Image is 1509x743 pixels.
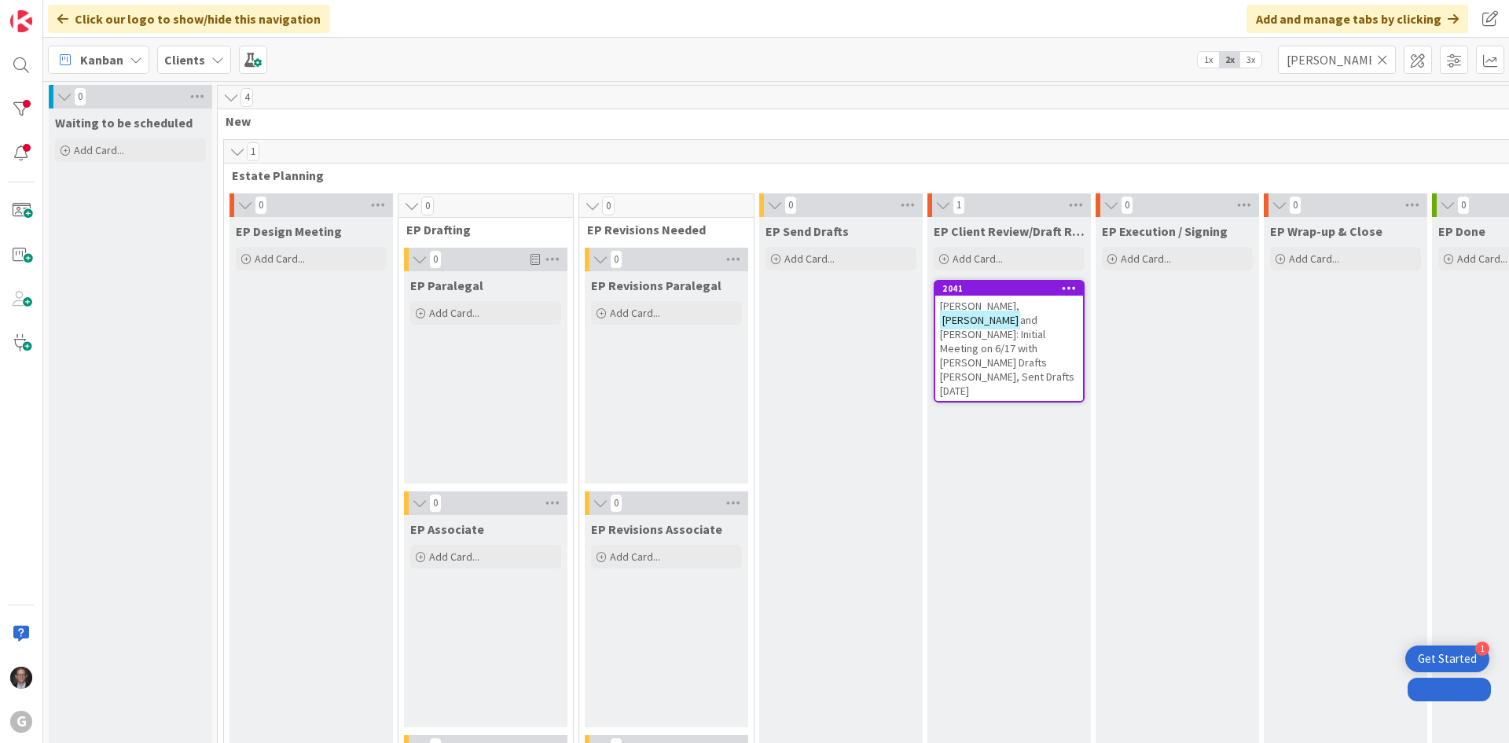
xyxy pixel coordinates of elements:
span: Add Card... [429,306,479,320]
span: 3x [1240,52,1261,68]
a: 2041[PERSON_NAME],[PERSON_NAME]and [PERSON_NAME]: Initial Meeting on 6/17 with [PERSON_NAME] Draf... [934,280,1085,403]
span: EP Revisions Needed [587,222,734,237]
span: 0 [74,87,86,106]
div: G [10,711,32,733]
span: Add Card... [429,550,479,564]
span: Add Card... [1289,252,1339,266]
span: Add Card... [1457,252,1507,266]
span: 0 [255,196,267,215]
span: EP Execution / Signing [1102,223,1228,239]
span: Add Card... [610,550,660,564]
div: 2041[PERSON_NAME],[PERSON_NAME]and [PERSON_NAME]: Initial Meeting on 6/17 with [PERSON_NAME] Draf... [935,281,1083,401]
span: 4 [240,88,253,107]
span: 1 [247,142,259,161]
span: Add Card... [255,252,305,266]
span: EP Done [1438,223,1485,239]
span: 2x [1219,52,1240,68]
div: 2041 [935,281,1083,296]
span: and [PERSON_NAME]: Initial Meeting on 6/17 with [PERSON_NAME] Drafts [PERSON_NAME], Sent Drafts [... [940,313,1074,398]
span: EP Drafting [406,222,553,237]
span: 0 [1289,196,1302,215]
span: EP Revisions Paralegal [591,278,721,293]
span: EP Send Drafts [766,223,849,239]
div: 1 [1475,642,1489,656]
span: 0 [1457,196,1470,215]
span: [PERSON_NAME], [940,299,1019,313]
div: Add and manage tabs by clicking [1246,5,1468,33]
span: 0 [429,250,442,269]
span: Add Card... [784,252,835,266]
mark: [PERSON_NAME] [940,311,1020,329]
span: 1x [1198,52,1219,68]
div: Open Get Started checklist, remaining modules: 1 [1405,646,1489,672]
span: Waiting to be scheduled [55,115,193,131]
span: EP Revisions Associate [591,521,722,537]
span: EP Client Review/Draft Review Meeting [934,223,1085,239]
input: Quick Filter... [1278,46,1396,74]
b: Clients [164,52,205,68]
span: EP Paralegal [410,278,483,293]
span: 0 [602,197,615,215]
span: EP Wrap-up & Close [1270,223,1382,239]
span: EP Associate [410,521,484,537]
span: 0 [421,197,434,215]
img: JT [10,667,32,689]
span: 1 [953,196,965,215]
div: Click our logo to show/hide this navigation [48,5,330,33]
span: 0 [784,196,797,215]
span: EP Design Meeting [236,223,342,239]
span: Add Card... [1121,252,1171,266]
span: Add Card... [74,143,124,157]
span: Kanban [80,50,123,69]
span: Add Card... [610,306,660,320]
div: Get Started [1418,651,1477,667]
span: 0 [1121,196,1133,215]
span: Add Card... [953,252,1003,266]
span: 0 [610,250,622,269]
span: 0 [429,494,442,513]
img: Visit kanbanzone.com [10,10,32,32]
div: 2041 [942,283,1083,294]
span: 0 [610,494,622,513]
